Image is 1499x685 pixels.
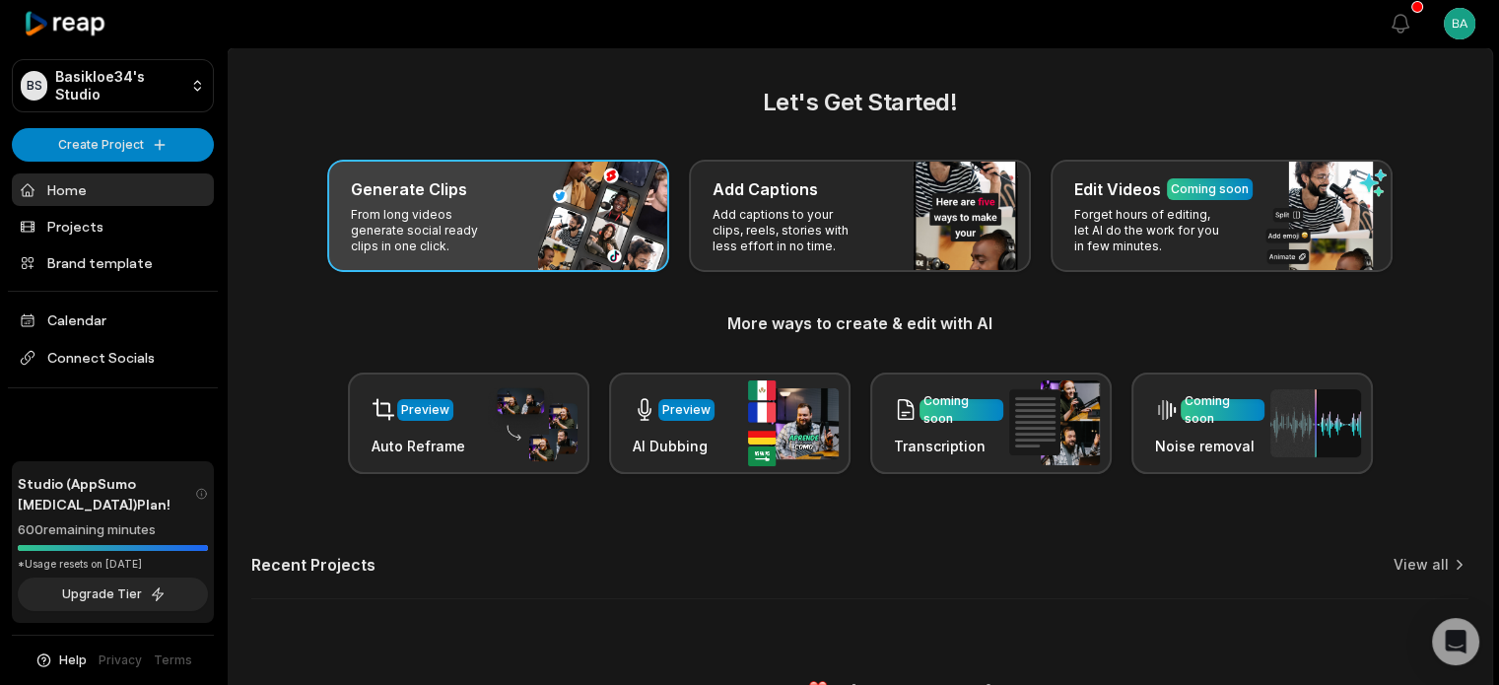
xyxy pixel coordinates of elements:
[12,304,214,336] a: Calendar
[1394,555,1449,575] a: View all
[1270,389,1361,457] img: noise_removal.png
[633,436,715,456] h3: AI Dubbing
[713,207,865,254] p: Add captions to your clips, reels, stories with less effort in no time.
[894,436,1003,456] h3: Transcription
[18,473,195,514] span: Studio (AppSumo [MEDICAL_DATA]) Plan!
[154,651,192,669] a: Terms
[34,651,87,669] button: Help
[1171,180,1249,198] div: Coming soon
[401,401,449,419] div: Preview
[251,555,375,575] h2: Recent Projects
[251,85,1468,120] h2: Let's Get Started!
[251,311,1468,335] h3: More ways to create & edit with AI
[18,557,208,572] div: *Usage resets on [DATE]
[12,210,214,242] a: Projects
[351,177,467,201] h3: Generate Clips
[12,173,214,206] a: Home
[372,436,465,456] h3: Auto Reframe
[12,340,214,376] span: Connect Socials
[662,401,711,419] div: Preview
[748,380,839,466] img: ai_dubbing.png
[12,128,214,162] button: Create Project
[923,392,999,428] div: Coming soon
[1074,177,1161,201] h3: Edit Videos
[487,385,578,462] img: auto_reframe.png
[59,651,87,669] span: Help
[1185,392,1261,428] div: Coming soon
[12,246,214,279] a: Brand template
[18,520,208,540] div: 600 remaining minutes
[713,177,818,201] h3: Add Captions
[18,578,208,611] button: Upgrade Tier
[99,651,142,669] a: Privacy
[1074,207,1227,254] p: Forget hours of editing, let AI do the work for you in few minutes.
[21,71,47,101] div: BS
[55,68,182,103] p: Basikloe34's Studio
[1155,436,1264,456] h3: Noise removal
[351,207,504,254] p: From long videos generate social ready clips in one click.
[1432,618,1479,665] div: Open Intercom Messenger
[1009,380,1100,465] img: transcription.png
